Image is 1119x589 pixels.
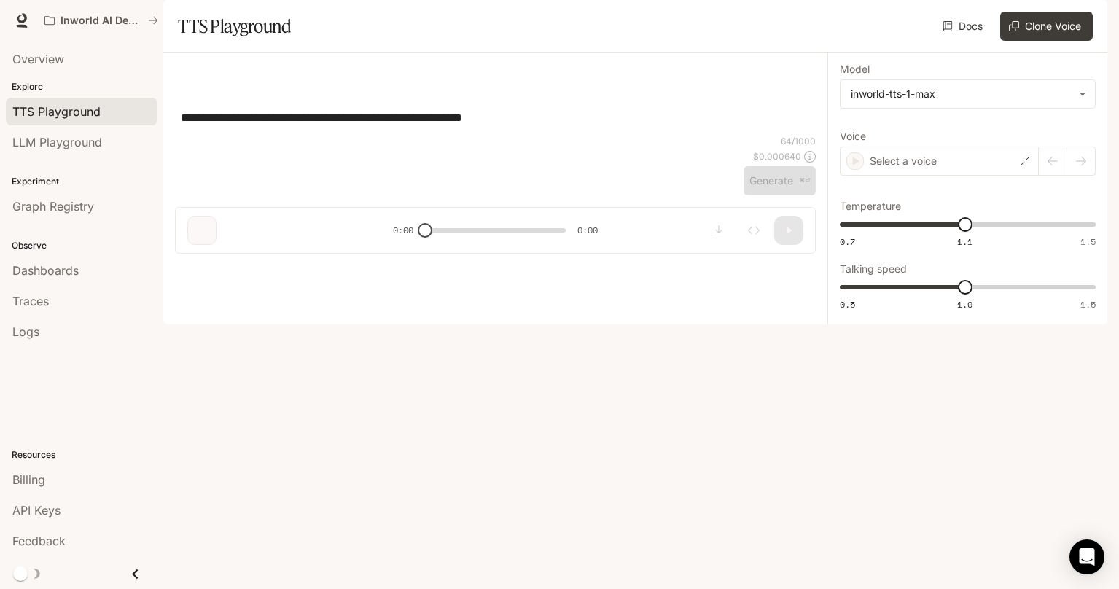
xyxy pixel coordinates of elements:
span: 1.5 [1080,235,1096,248]
div: inworld-tts-1-max [851,87,1072,101]
p: 64 / 1000 [781,135,816,147]
p: Temperature [840,201,901,211]
p: Model [840,64,870,74]
span: 0.5 [840,298,855,311]
p: Inworld AI Demos [61,15,142,27]
p: Voice [840,131,866,141]
p: $ 0.000640 [753,150,801,163]
h1: TTS Playground [178,12,291,41]
p: Talking speed [840,264,907,274]
button: Clone Voice [1000,12,1093,41]
span: 0.7 [840,235,855,248]
span: 1.5 [1080,298,1096,311]
button: All workspaces [38,6,165,35]
p: Select a voice [870,154,937,168]
span: 1.0 [957,298,972,311]
span: 1.1 [957,235,972,248]
a: Docs [940,12,989,41]
div: Open Intercom Messenger [1069,539,1104,574]
div: inworld-tts-1-max [841,80,1095,108]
